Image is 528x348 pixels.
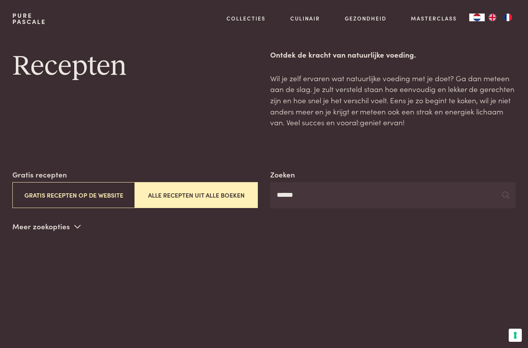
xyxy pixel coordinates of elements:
a: EN [485,14,500,21]
label: Zoeken [270,169,295,180]
strong: Ontdek de kracht van natuurlijke voeding. [270,49,416,60]
label: Gratis recepten [12,169,67,180]
h1: Recepten [12,49,258,84]
ul: Language list [485,14,516,21]
p: Meer zoekopties [12,221,81,232]
a: PurePascale [12,12,46,25]
a: Masterclass [411,14,457,22]
div: Language [469,14,485,21]
a: FR [500,14,516,21]
button: Alle recepten uit alle boeken [135,182,258,208]
a: Collecties [227,14,266,22]
button: Gratis recepten op de website [12,182,135,208]
a: NL [469,14,485,21]
button: Uw voorkeuren voor toestemming voor trackingtechnologieën [509,329,522,342]
p: Wil je zelf ervaren wat natuurlijke voeding met je doet? Ga dan meteen aan de slag. Je zult verst... [270,73,516,128]
aside: Language selected: Nederlands [469,14,516,21]
a: Culinair [290,14,320,22]
a: Gezondheid [345,14,387,22]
